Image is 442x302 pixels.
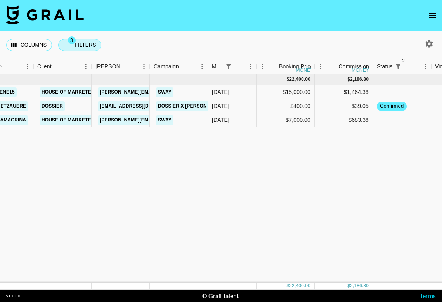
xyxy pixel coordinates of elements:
[315,113,373,127] div: $683.38
[347,283,350,289] div: $
[257,99,315,113] div: $400.00
[138,61,150,72] button: Menu
[92,59,150,74] div: Booker
[154,59,185,74] div: Campaign (Type)
[315,61,326,72] button: Menu
[352,68,369,73] div: money
[33,59,92,74] div: Client
[58,39,101,51] button: Show filters
[279,59,313,74] div: Booking Price
[40,87,100,97] a: House of Marketers
[6,293,21,299] div: v 1.7.100
[98,101,185,111] a: [EMAIL_ADDRESS][DOMAIN_NAME]
[98,87,224,97] a: [PERSON_NAME][EMAIL_ADDRESS][DOMAIN_NAME]
[347,76,350,83] div: $
[350,76,369,83] div: 2,186.80
[420,292,436,299] a: Terms
[257,61,268,72] button: Menu
[257,113,315,127] div: $7,000.00
[419,61,431,72] button: Menu
[156,115,173,125] a: Sway
[40,101,65,111] a: Dossier
[373,59,431,74] div: Status
[40,115,100,125] a: House of Marketers
[212,59,223,74] div: Month Due
[245,61,257,72] button: Menu
[393,61,404,72] div: 2 active filters
[22,61,33,72] button: Menu
[400,57,407,65] span: 2
[202,292,239,300] div: © Grail Talent
[338,59,369,74] div: Commission
[80,61,92,72] button: Menu
[404,61,414,72] button: Sort
[127,61,138,72] button: Sort
[315,85,373,99] div: $1,464.38
[328,61,338,72] button: Sort
[185,61,196,72] button: Sort
[296,68,314,73] div: money
[289,283,310,289] div: 22,400.00
[257,85,315,99] div: $15,000.00
[223,61,234,72] div: 1 active filter
[156,87,173,97] a: Sway
[377,59,393,74] div: Status
[6,5,84,24] img: Grail Talent
[37,59,52,74] div: Client
[350,283,369,289] div: 2,186.80
[68,36,76,44] span: 3
[95,59,127,74] div: [PERSON_NAME]
[289,76,310,83] div: 22,400.00
[393,61,404,72] button: Show filters
[150,59,208,74] div: Campaign (Type)
[6,39,52,51] button: Select columns
[268,61,279,72] button: Sort
[98,115,224,125] a: [PERSON_NAME][EMAIL_ADDRESS][DOMAIN_NAME]
[377,102,407,110] span: confirmed
[212,102,229,110] div: Jun '25
[212,116,229,124] div: Jun '25
[234,61,245,72] button: Sort
[52,61,62,72] button: Sort
[212,88,229,96] div: Jun '25
[425,8,440,23] button: open drawer
[156,101,246,111] a: Dossier x [PERSON_NAME]—April
[286,76,289,83] div: $
[223,61,234,72] button: Show filters
[315,99,373,113] div: $39.05
[196,61,208,72] button: Menu
[208,59,257,74] div: Month Due
[286,283,289,289] div: $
